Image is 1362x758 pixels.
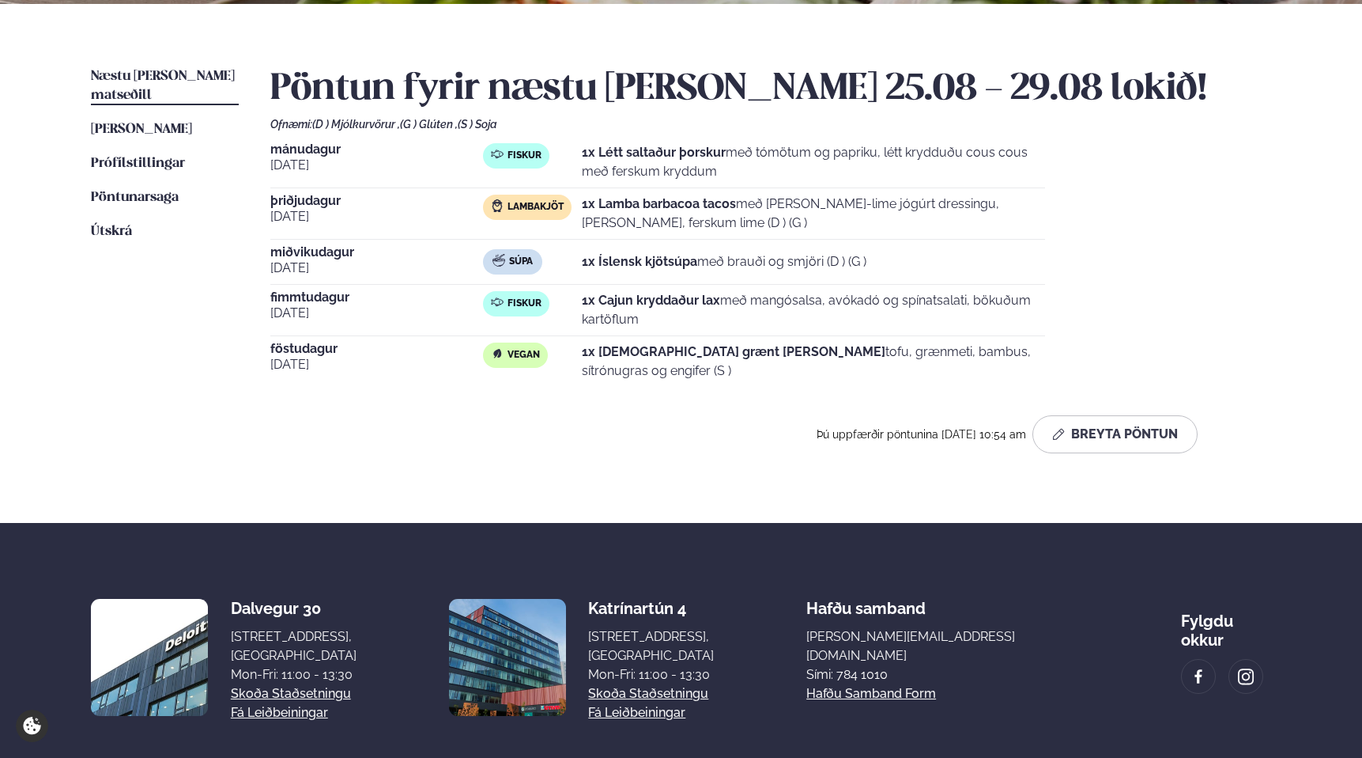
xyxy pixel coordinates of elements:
[91,222,132,241] a: Útskrá
[491,296,504,309] img: fish.svg
[806,684,936,703] a: Hafðu samband form
[270,143,483,156] span: mánudagur
[270,304,483,323] span: [DATE]
[91,225,132,238] span: Útskrá
[582,143,1045,181] p: með tómötum og papriku, létt krydduðu cous cous með ferskum kryddum
[582,344,885,359] strong: 1x [DEMOGRAPHIC_DATA] grænt [PERSON_NAME]
[806,586,926,618] span: Hafðu samband
[270,118,1271,131] div: Ofnæmi:
[270,207,483,226] span: [DATE]
[270,67,1271,112] h2: Pöntun fyrir næstu [PERSON_NAME] 25.08 - 29.08 lokið!
[582,195,1045,233] p: með [PERSON_NAME]-lime jógúrt dressingu, [PERSON_NAME], ferskum lime (D ) (G )
[582,291,1045,329] p: með mangósalsa, avókadó og spínatsalati, bökuðum kartöflum
[270,343,483,355] span: föstudagur
[400,118,458,131] span: (G ) Glúten ,
[582,252,866,271] p: með brauði og smjöri (D ) (G )
[91,70,235,102] span: Næstu [PERSON_NAME] matseðill
[91,599,208,716] img: image alt
[270,246,483,259] span: miðvikudagur
[582,254,697,269] strong: 1x Íslensk kjötsúpa
[588,684,708,703] a: Skoða staðsetningu
[491,148,504,161] img: fish.svg
[1237,668,1254,686] img: image alt
[1182,660,1215,693] a: image alt
[507,298,541,310] span: Fiskur
[270,156,483,175] span: [DATE]
[270,291,483,304] span: fimmtudagur
[817,428,1026,441] span: Þú uppfærðir pöntunina [DATE] 10:54 am
[231,599,357,618] div: Dalvegur 30
[492,254,505,267] img: soup.svg
[582,293,720,308] strong: 1x Cajun kryddaður lax
[91,157,185,170] span: Prófílstillingar
[231,703,328,722] a: Fá leiðbeiningar
[507,201,564,214] span: Lambakjöt
[91,67,239,105] a: Næstu [PERSON_NAME] matseðill
[588,703,685,722] a: Fá leiðbeiningar
[91,188,179,207] a: Pöntunarsaga
[91,123,192,136] span: [PERSON_NAME]
[91,191,179,204] span: Pöntunarsaga
[806,627,1088,665] a: [PERSON_NAME][EMAIL_ADDRESS][DOMAIN_NAME]
[491,199,504,212] img: Lamb.svg
[458,118,497,131] span: (S ) Soja
[270,355,483,374] span: [DATE]
[507,150,541,162] span: Fiskur
[582,196,736,211] strong: 1x Lamba barbacoa tacos
[588,665,714,684] div: Mon-Fri: 11:00 - 13:30
[91,120,192,139] a: [PERSON_NAME]
[312,118,400,131] span: (D ) Mjólkurvörur ,
[582,343,1045,381] p: tofu, grænmeti, bambus, sítrónugras og engifer (S )
[588,627,714,665] div: [STREET_ADDRESS], [GEOGRAPHIC_DATA]
[491,347,504,360] img: Vegan.svg
[806,665,1088,684] p: Sími: 784 1010
[1190,668,1207,686] img: image alt
[231,627,357,665] div: [STREET_ADDRESS], [GEOGRAPHIC_DATA]
[270,195,483,207] span: þriðjudagur
[509,256,533,268] span: Súpa
[16,710,48,742] a: Cookie settings
[231,665,357,684] div: Mon-Fri: 11:00 - 13:30
[1032,415,1198,453] button: Breyta Pöntun
[449,599,566,716] img: image alt
[588,599,714,618] div: Katrínartún 4
[231,684,351,703] a: Skoða staðsetningu
[507,349,540,362] span: Vegan
[582,145,726,160] strong: 1x Létt saltaður þorskur
[1181,599,1271,650] div: Fylgdu okkur
[1229,660,1262,693] a: image alt
[270,259,483,278] span: [DATE]
[91,154,185,173] a: Prófílstillingar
